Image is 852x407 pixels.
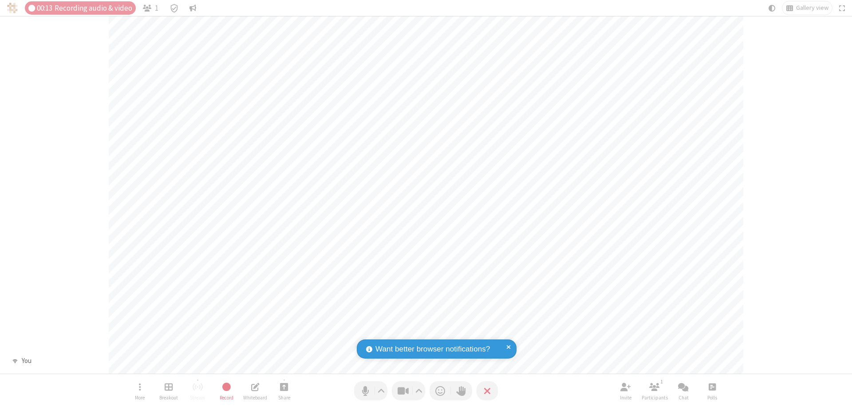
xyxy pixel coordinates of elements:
span: Stream [190,395,205,400]
button: Conversation [186,1,200,15]
span: Whiteboard [243,395,267,400]
span: Share [278,395,290,400]
span: Recording audio & video [55,4,132,12]
button: Open participant list [139,1,162,15]
button: Using system theme [765,1,779,15]
span: 00:13 [37,4,52,12]
span: 1 [155,4,158,12]
button: Stop video (⌘+Shift+V) [392,381,425,400]
button: Open poll [699,378,726,403]
button: End or leave meeting [477,381,498,400]
button: Open participant list [641,378,668,403]
button: Raise hand [451,381,472,400]
div: Meeting details Encryption enabled [166,1,182,15]
button: Manage Breakout Rooms [155,378,182,403]
img: QA Selenium DO NOT DELETE OR CHANGE [7,3,18,13]
button: Open menu [126,378,153,403]
button: Unable to start streaming without first stopping recording [184,378,211,403]
button: Stop recording [213,378,240,403]
button: Mute (⌘+Shift+A) [354,381,387,400]
button: Start sharing [271,378,297,403]
span: Gallery view [796,4,828,12]
span: More [135,395,145,400]
span: Polls [707,395,717,400]
button: Open shared whiteboard [242,378,268,403]
div: 1 [658,378,666,386]
button: Fullscreen [836,1,849,15]
span: Chat [678,395,689,400]
button: Change layout [782,1,832,15]
div: Audio & video [25,1,136,15]
button: Open chat [670,378,697,403]
span: Participants [642,395,668,400]
button: Invite participants (⌘+Shift+I) [612,378,639,403]
button: Video setting [413,381,425,400]
div: You [18,356,35,366]
button: Audio settings [375,381,387,400]
span: Breakout [159,395,178,400]
span: Invite [620,395,631,400]
span: Want better browser notifications? [375,343,490,355]
span: Record [220,395,233,400]
button: Send a reaction [430,381,451,400]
